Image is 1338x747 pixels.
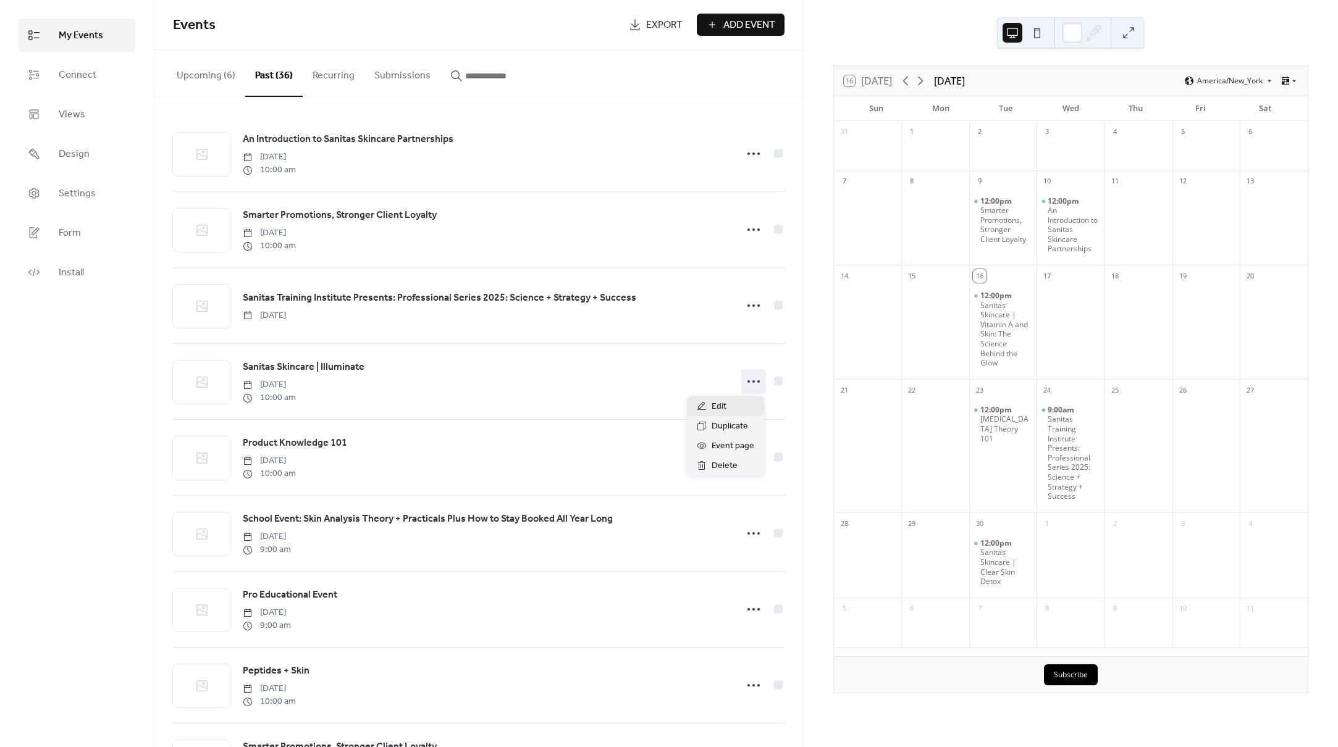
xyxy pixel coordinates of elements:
div: 16 [973,269,987,283]
span: 10:00 am [243,695,296,708]
span: Pro Educational Event [243,588,337,603]
div: 6 [1243,125,1257,139]
span: 10:00 am [243,164,296,177]
div: 25 [1108,383,1122,397]
div: Smarter Promotions, Stronger Client Loyalty [980,206,1032,244]
div: 2 [973,125,987,139]
span: Design [59,147,90,162]
div: 3 [1176,517,1190,530]
button: Past (36) [245,50,303,97]
span: Product Knowledge 101 [243,436,347,451]
div: 5 [838,602,851,616]
div: 27 [1243,383,1257,397]
div: 11 [1243,602,1257,616]
span: Connect [59,68,96,83]
span: 10:00 am [243,391,296,404]
span: An Introduction to Sanitas Skincare Partnerships [243,132,453,147]
span: 10:00 am [243,467,296,480]
button: Submissions [364,50,440,96]
div: [DATE] [934,73,965,88]
a: Install [19,256,135,289]
span: [DATE] [243,309,286,322]
div: Sat [1233,96,1298,121]
div: 8 [1040,602,1054,616]
a: Design [19,137,135,170]
div: 4 [1243,517,1257,530]
a: An Introduction to Sanitas Skincare Partnerships [243,131,453,148]
div: 24 [1040,383,1054,397]
div: 6 [905,602,919,616]
a: Peptides + Skin [243,663,309,679]
div: 10 [1040,175,1054,188]
a: Smarter Promotions, Stronger Client Loyalty [243,207,437,223]
div: 5 [1176,125,1190,139]
span: School Event: Skin Analysis Theory + Practicals Plus How to Stay Booked All Year Long [243,512,613,527]
span: 9:00 am [243,619,291,632]
div: 23 [973,383,987,397]
div: 17 [1040,269,1054,283]
div: An Introduction to Sanitas Skincare Partnerships [1048,206,1100,254]
button: Subscribe [1044,664,1098,685]
span: 9:00am [1048,405,1076,415]
div: 12 [1176,175,1190,188]
div: 20 [1243,269,1257,283]
div: [MEDICAL_DATA] Theory 101 [980,414,1032,443]
span: 9:00 am [243,543,291,556]
a: School Event: Skin Analysis Theory + Practicals Plus How to Stay Booked All Year Long [243,511,613,527]
a: Product Knowledge 101 [243,435,347,451]
div: 26 [1176,383,1190,397]
a: Pro Educational Event [243,587,337,603]
a: Views [19,98,135,131]
a: My Events [19,19,135,52]
div: 9 [1108,602,1122,616]
div: 18 [1108,269,1122,283]
a: Form [19,216,135,249]
a: Export [620,14,692,36]
div: Chemical Peel Theory 101 [969,405,1037,443]
div: Wed [1038,96,1103,121]
span: Events [173,12,216,39]
span: Smarter Promotions, Stronger Client Loyalty [243,208,437,223]
span: Sanitas Training Institute Presents: Professional Series 2025: Science + Strategy + Success [243,291,636,306]
div: Sun [844,96,909,121]
div: 8 [905,175,919,188]
span: 12:00pm [980,291,1014,301]
div: 22 [905,383,919,397]
span: 10:00 am [243,240,296,252]
div: 28 [838,517,851,530]
div: 2 [1108,517,1122,530]
span: Peptides + Skin [243,664,309,678]
span: 12:00pm [1048,196,1081,206]
div: Sanitas Skincare | Clear Skin Detox [980,548,1032,586]
span: Duplicate [712,419,748,434]
span: America/New_York [1197,77,1263,85]
span: 12:00pm [980,196,1014,206]
div: 7 [973,602,987,616]
a: Sanitas Skincare | Illuminate [243,359,364,375]
div: 7 [838,175,851,188]
div: 14 [838,269,851,283]
div: 30 [973,517,987,530]
div: 1 [905,125,919,139]
div: 9 [973,175,987,188]
span: 12:00pm [980,538,1014,548]
span: [DATE] [243,530,291,543]
div: 13 [1243,175,1257,188]
div: Sanitas Skincare | Clear Skin Detox [969,538,1037,586]
button: Add Event [697,14,785,36]
span: Delete [712,459,738,474]
span: Sanitas Skincare | Illuminate [243,360,364,375]
button: Recurring [303,50,364,96]
span: [DATE] [243,227,296,240]
div: 1 [1040,517,1054,530]
a: Settings [19,177,135,210]
div: An Introduction to Sanitas Skincare Partnerships [1037,196,1104,254]
div: Thu [1103,96,1168,121]
div: Fri [1168,96,1233,121]
span: [DATE] [243,682,296,695]
span: [DATE] [243,606,291,619]
span: Edit [712,399,726,414]
span: Install [59,265,84,280]
div: Tue [974,96,1038,121]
